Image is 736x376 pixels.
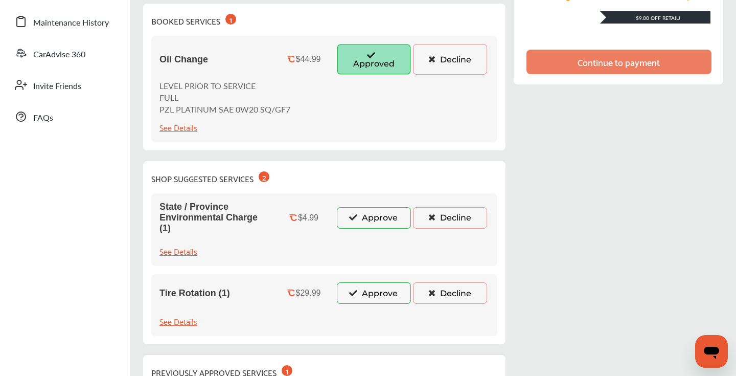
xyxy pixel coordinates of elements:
div: 1 [282,365,292,376]
div: Continue to payment [578,57,660,67]
p: FULL [159,92,290,103]
span: Invite Friends [33,80,81,93]
p: LEVEL PRIOR TO SERVICE [159,80,290,92]
div: See Details [159,244,197,258]
div: SHOP SUGGESTED SERVICES [151,169,269,185]
a: Invite Friends [9,72,120,98]
button: Decline [413,44,487,75]
iframe: Button to launch messaging window [695,335,728,368]
a: FAQs [9,103,120,130]
a: CarAdvise 360 [9,40,120,67]
span: FAQs [33,112,53,125]
a: Maintenance History [9,8,120,35]
div: 1 [225,14,236,25]
button: Approve [337,282,411,304]
div: 2 [259,171,269,182]
button: Decline [413,282,487,304]
div: $44.99 [296,55,321,64]
div: $4.99 [298,213,318,223]
span: CarAdvise 360 [33,48,85,61]
div: See Details [159,314,197,328]
button: Decline [413,207,487,229]
div: $29.99 [296,289,321,298]
span: Oil Change [159,54,208,65]
span: Tire Rotation (1) [159,288,230,299]
p: PZL PLATINUM SAE 0W20 SQ/GF7 [159,103,290,115]
div: $9.00 Off Retail! [600,14,710,21]
div: BOOKED SERVICES [151,12,236,28]
button: Approve [337,207,411,229]
span: Maintenance History [33,16,109,30]
div: See Details [159,120,197,134]
span: State / Province Environmental Charge (1) [159,202,271,234]
button: Approved [337,44,411,75]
